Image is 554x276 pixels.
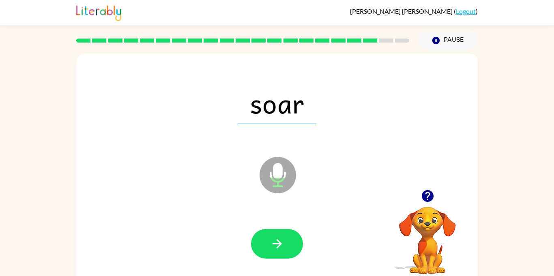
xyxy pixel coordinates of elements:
[350,7,454,15] span: [PERSON_NAME] [PERSON_NAME]
[350,7,478,15] div: ( )
[387,194,468,275] video: Your browser must support playing .mp4 files to use Literably. Please try using another browser.
[456,7,476,15] a: Logout
[76,3,121,21] img: Literably
[238,82,316,124] span: soar
[419,31,478,50] button: Pause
